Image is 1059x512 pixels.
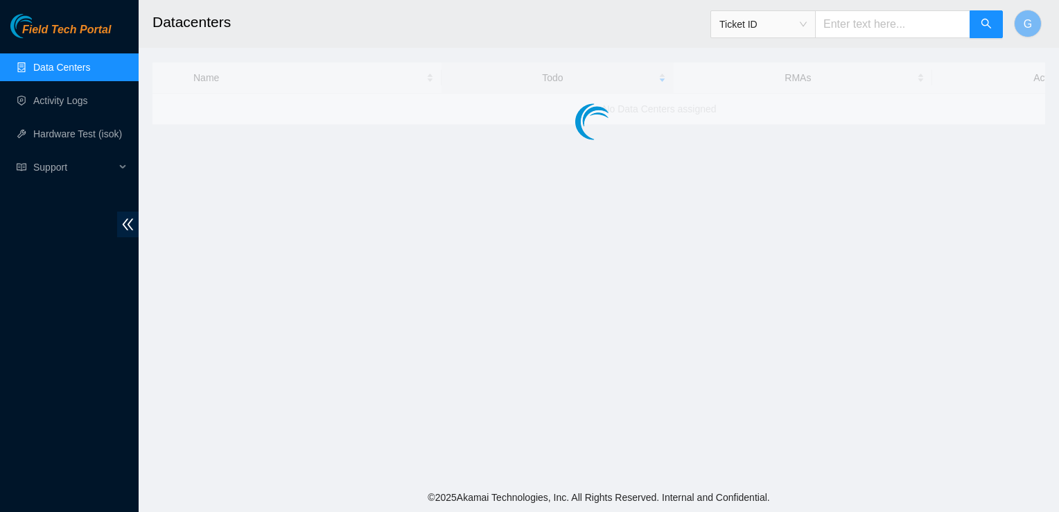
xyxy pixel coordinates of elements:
[33,62,90,73] a: Data Centers
[1014,10,1042,37] button: G
[10,14,70,38] img: Akamai Technologies
[815,10,970,38] input: Enter text here...
[10,25,111,43] a: Akamai TechnologiesField Tech Portal
[17,162,26,172] span: read
[117,212,139,237] span: double-left
[33,153,115,181] span: Support
[33,128,122,139] a: Hardware Test (isok)
[1024,15,1032,33] span: G
[22,24,111,37] span: Field Tech Portal
[33,95,88,106] a: Activity Logs
[719,14,807,35] span: Ticket ID
[981,18,992,31] span: search
[970,10,1003,38] button: search
[139,483,1059,512] footer: © 2025 Akamai Technologies, Inc. All Rights Reserved. Internal and Confidential.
